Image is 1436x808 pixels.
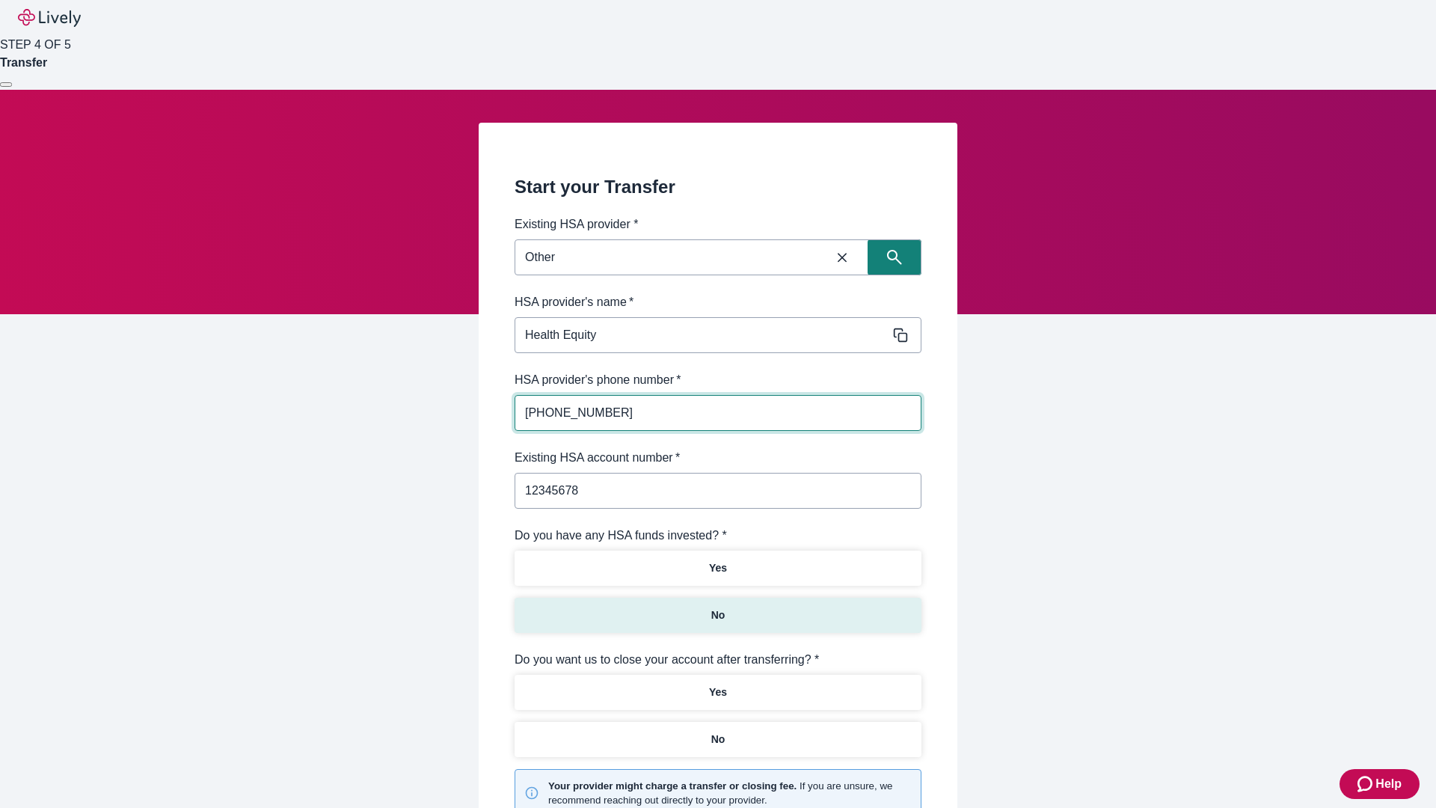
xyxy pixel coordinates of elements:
[711,732,725,747] p: No
[868,239,921,275] button: Search icon
[709,560,727,576] p: Yes
[18,9,81,27] img: Lively
[887,250,902,265] svg: Search icon
[515,371,681,389] label: HSA provider's phone number
[515,174,921,201] h2: Start your Transfer
[515,449,680,467] label: Existing HSA account number
[1340,769,1420,799] button: Zendesk support iconHelp
[1375,775,1402,793] span: Help
[548,779,912,807] small: If you are unsure, we recommend reaching out directly to your provider.
[515,722,921,757] button: No
[817,241,868,274] button: Close icon
[515,527,727,545] label: Do you have any HSA funds invested? *
[515,551,921,586] button: Yes
[519,247,817,268] input: Search input
[893,328,908,343] svg: Copy to clipboard
[515,293,633,311] label: HSA provider's name
[515,651,819,669] label: Do you want us to close your account after transferring? *
[835,250,850,265] svg: Close icon
[548,780,797,792] strong: Your provider might charge a transfer or closing fee.
[711,607,725,623] p: No
[515,675,921,710] button: Yes
[515,398,921,428] input: (555) 555-5555
[709,685,727,700] p: Yes
[890,325,911,346] button: Copy message content to clipboard
[515,598,921,633] button: No
[515,215,638,233] label: Existing HSA provider *
[1357,775,1375,793] svg: Zendesk support icon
